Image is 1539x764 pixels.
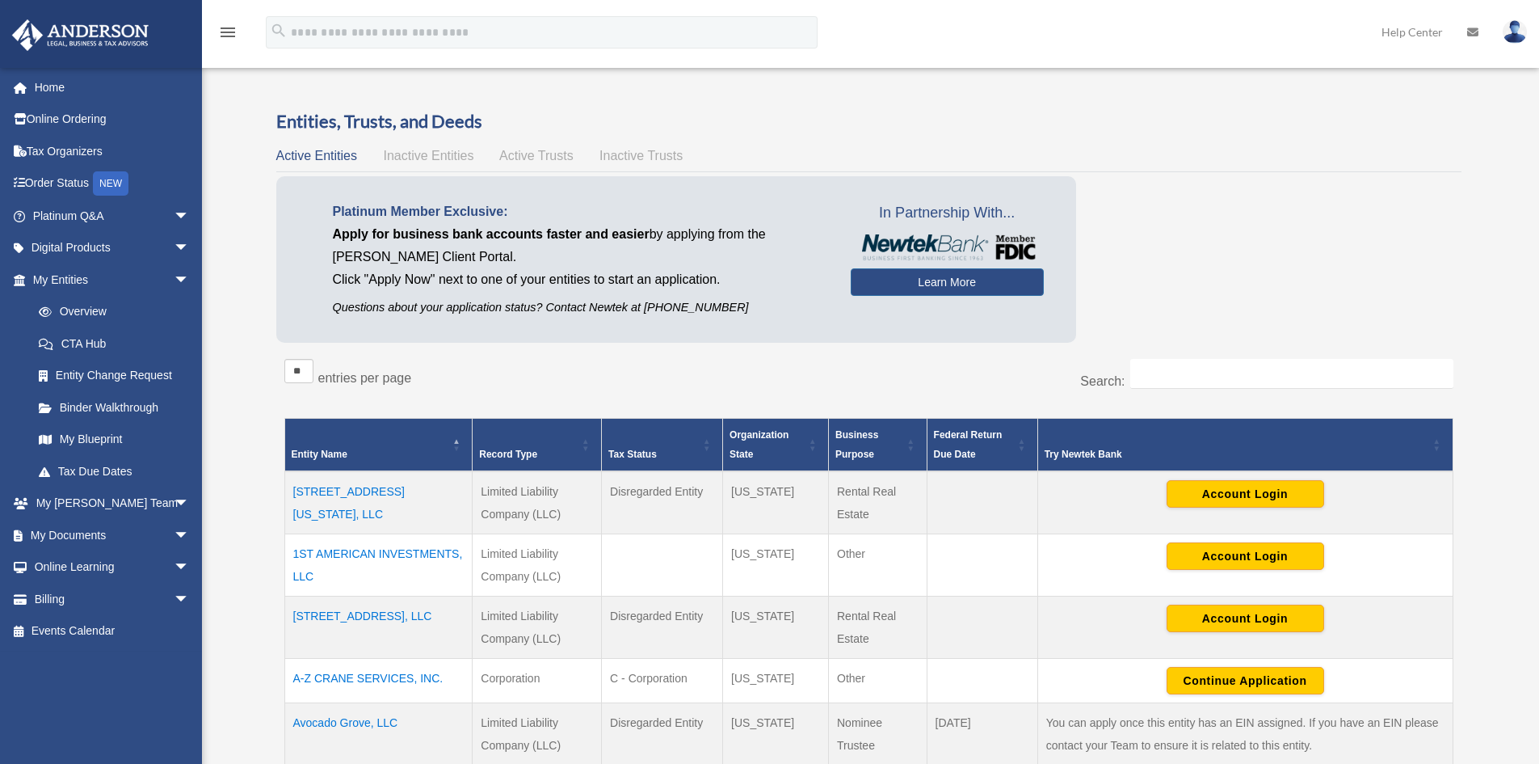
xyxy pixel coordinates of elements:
[11,135,214,167] a: Tax Organizers
[218,23,238,42] i: menu
[284,597,473,659] td: [STREET_ADDRESS], LLC
[284,534,473,597] td: 1ST AMERICAN INVESTMENTS, LLC
[829,471,927,534] td: Rental Real Estate
[602,471,723,534] td: Disregarded Entity
[730,429,788,460] span: Organization State
[333,298,826,318] p: Questions about your application status? Contact Newtek at [PHONE_NUMBER]
[7,19,153,51] img: Anderson Advisors Platinum Portal
[11,232,214,264] a: Digital Productsarrow_drop_down
[174,264,206,297] span: arrow_drop_down
[284,419,473,472] th: Entity Name: Activate to invert sorting
[11,519,214,551] a: My Documentsarrow_drop_down
[602,419,723,472] th: Tax Status: Activate to sort
[499,149,574,163] span: Active Trusts
[473,597,602,659] td: Limited Liability Company (LLC)
[23,391,206,424] a: Binder Walkthrough
[723,597,829,659] td: [US_STATE]
[1167,487,1324,500] a: Account Login
[473,659,602,703] td: Corporation
[1080,374,1125,388] label: Search:
[276,149,357,163] span: Active Entities
[479,449,537,460] span: Record Type
[599,149,683,163] span: Inactive Trusts
[829,534,927,597] td: Other
[23,424,206,456] a: My Blueprint
[23,327,206,360] a: CTA Hub
[318,371,412,385] label: entries per page
[292,449,347,460] span: Entity Name
[23,455,206,488] a: Tax Due Dates
[473,534,602,597] td: Limited Liability Company (LLC)
[602,659,723,703] td: C - Corporation
[829,597,927,659] td: Rental Real Estate
[333,200,826,223] p: Platinum Member Exclusive:
[270,22,288,40] i: search
[174,551,206,585] span: arrow_drop_down
[11,488,214,520] a: My [PERSON_NAME] Teamarrow_drop_down
[723,534,829,597] td: [US_STATE]
[851,268,1044,296] a: Learn More
[927,419,1037,472] th: Federal Return Due Date: Activate to sort
[1167,605,1324,632] button: Account Login
[11,583,214,615] a: Billingarrow_drop_down
[473,471,602,534] td: Limited Liability Company (LLC)
[1503,20,1527,44] img: User Pic
[383,149,473,163] span: Inactive Entities
[284,659,473,703] td: A-Z CRANE SERVICES, INC.
[218,28,238,42] a: menu
[174,232,206,265] span: arrow_drop_down
[11,551,214,584] a: Online Learningarrow_drop_down
[1167,549,1324,562] a: Account Login
[859,234,1036,260] img: NewtekBankLogoSM.png
[835,429,878,460] span: Business Purpose
[333,227,650,241] span: Apply for business bank accounts faster and easier
[174,200,206,233] span: arrow_drop_down
[1167,611,1324,624] a: Account Login
[602,597,723,659] td: Disregarded Entity
[174,519,206,552] span: arrow_drop_down
[934,429,1003,460] span: Federal Return Due Date
[276,109,1461,134] h3: Entities, Trusts, and Deeds
[174,488,206,521] span: arrow_drop_down
[1167,667,1324,694] button: Continue Application
[608,449,657,460] span: Tax Status
[1167,542,1324,570] button: Account Login
[11,264,206,296] a: My Entitiesarrow_drop_down
[829,659,927,703] td: Other
[11,167,214,200] a: Order StatusNEW
[11,71,214,103] a: Home
[174,583,206,616] span: arrow_drop_down
[23,296,198,328] a: Overview
[473,419,602,472] th: Record Type: Activate to sort
[11,615,214,648] a: Events Calendar
[93,171,128,196] div: NEW
[11,200,214,232] a: Platinum Q&Aarrow_drop_down
[23,360,206,392] a: Entity Change Request
[851,200,1044,226] span: In Partnership With...
[333,223,826,268] p: by applying from the [PERSON_NAME] Client Portal.
[723,419,829,472] th: Organization State: Activate to sort
[723,659,829,703] td: [US_STATE]
[284,471,473,534] td: [STREET_ADDRESS][US_STATE], LLC
[1045,445,1428,464] div: Try Newtek Bank
[723,471,829,534] td: [US_STATE]
[1037,419,1453,472] th: Try Newtek Bank : Activate to sort
[1167,480,1324,508] button: Account Login
[829,419,927,472] th: Business Purpose: Activate to sort
[333,268,826,291] p: Click "Apply Now" next to one of your entities to start an application.
[11,103,214,136] a: Online Ordering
